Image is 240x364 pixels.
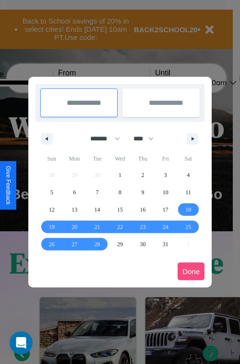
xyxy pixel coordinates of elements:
button: 9 [132,184,154,201]
span: 27 [72,236,77,253]
button: 13 [63,201,85,218]
button: 26 [40,236,63,253]
button: 17 [154,201,177,218]
span: 11 [185,184,191,201]
span: 13 [72,201,77,218]
button: 20 [63,218,85,236]
span: 3 [164,166,167,184]
span: 16 [140,201,145,218]
span: 5 [50,184,53,201]
button: 28 [86,236,108,253]
div: Give Feedback [5,166,12,205]
button: 29 [108,236,131,253]
button: 4 [177,166,200,184]
button: 30 [132,236,154,253]
button: 15 [108,201,131,218]
span: 8 [119,184,121,201]
button: 22 [108,218,131,236]
span: Fri [154,151,177,166]
button: 18 [177,201,200,218]
span: 7 [96,184,99,201]
button: 23 [132,218,154,236]
span: 6 [73,184,76,201]
span: 22 [117,218,123,236]
span: 12 [49,201,55,218]
span: 24 [163,218,168,236]
button: 31 [154,236,177,253]
span: 15 [117,201,123,218]
iframe: Intercom live chat [10,331,33,354]
button: 25 [177,218,200,236]
span: Thu [132,151,154,166]
span: 26 [49,236,55,253]
button: 27 [63,236,85,253]
button: 21 [86,218,108,236]
button: 10 [154,184,177,201]
span: 29 [117,236,123,253]
span: Wed [108,151,131,166]
span: 21 [95,218,100,236]
span: 2 [141,166,144,184]
button: 12 [40,201,63,218]
span: 30 [140,236,145,253]
span: 25 [185,218,191,236]
span: 4 [187,166,190,184]
span: 18 [185,201,191,218]
span: 9 [141,184,144,201]
span: Sun [40,151,63,166]
span: Sat [177,151,200,166]
span: Mon [63,151,85,166]
button: 7 [86,184,108,201]
button: 5 [40,184,63,201]
button: 8 [108,184,131,201]
span: Tue [86,151,108,166]
button: 16 [132,201,154,218]
button: 14 [86,201,108,218]
button: 3 [154,166,177,184]
button: 1 [108,166,131,184]
span: 14 [95,201,100,218]
span: 31 [163,236,168,253]
button: 11 [177,184,200,201]
button: 6 [63,184,85,201]
span: 10 [163,184,168,201]
span: 1 [119,166,121,184]
span: 23 [140,218,145,236]
button: 24 [154,218,177,236]
span: 19 [49,218,55,236]
span: 28 [95,236,100,253]
span: 20 [72,218,77,236]
button: 2 [132,166,154,184]
button: 19 [40,218,63,236]
button: Done [178,263,204,280]
span: 17 [163,201,168,218]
